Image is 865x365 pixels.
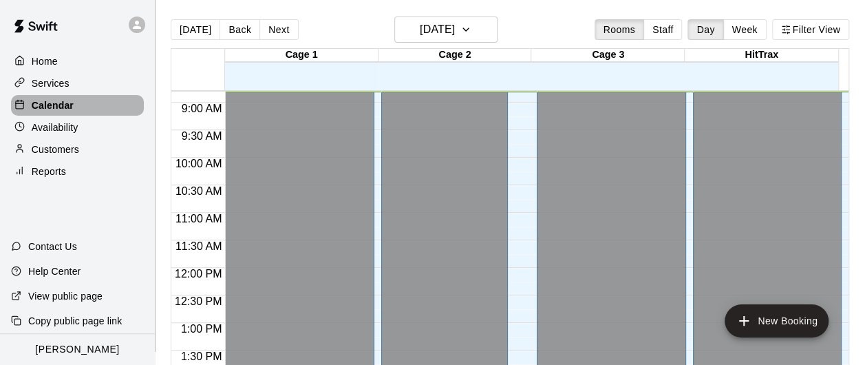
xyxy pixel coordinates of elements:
[725,304,829,337] button: add
[11,139,144,160] a: Customers
[28,264,81,278] p: Help Center
[32,143,79,156] p: Customers
[220,19,260,40] button: Back
[687,19,723,40] button: Day
[32,121,78,134] p: Availability
[420,20,455,39] h6: [DATE]
[178,323,226,335] span: 1:00 PM
[394,17,498,43] button: [DATE]
[178,130,226,142] span: 9:30 AM
[172,240,226,252] span: 11:30 AM
[225,49,378,62] div: Cage 1
[378,49,532,62] div: Cage 2
[32,54,58,68] p: Home
[685,49,838,62] div: HitTrax
[531,49,685,62] div: Cage 3
[171,19,220,40] button: [DATE]
[172,185,226,197] span: 10:30 AM
[172,213,226,225] span: 11:00 AM
[28,240,77,253] p: Contact Us
[259,19,298,40] button: Next
[178,351,226,362] span: 1:30 PM
[11,73,144,94] a: Services
[171,268,225,280] span: 12:00 PM
[11,117,144,138] a: Availability
[595,19,644,40] button: Rooms
[11,51,144,72] a: Home
[28,314,122,328] p: Copy public page link
[35,342,119,357] p: [PERSON_NAME]
[723,19,767,40] button: Week
[32,76,70,90] p: Services
[11,161,144,182] a: Reports
[32,98,74,112] p: Calendar
[171,295,225,307] span: 12:30 PM
[11,95,144,116] a: Calendar
[28,289,103,303] p: View public page
[772,19,849,40] button: Filter View
[172,158,226,169] span: 10:00 AM
[178,103,226,114] span: 9:00 AM
[643,19,683,40] button: Staff
[32,165,66,178] p: Reports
